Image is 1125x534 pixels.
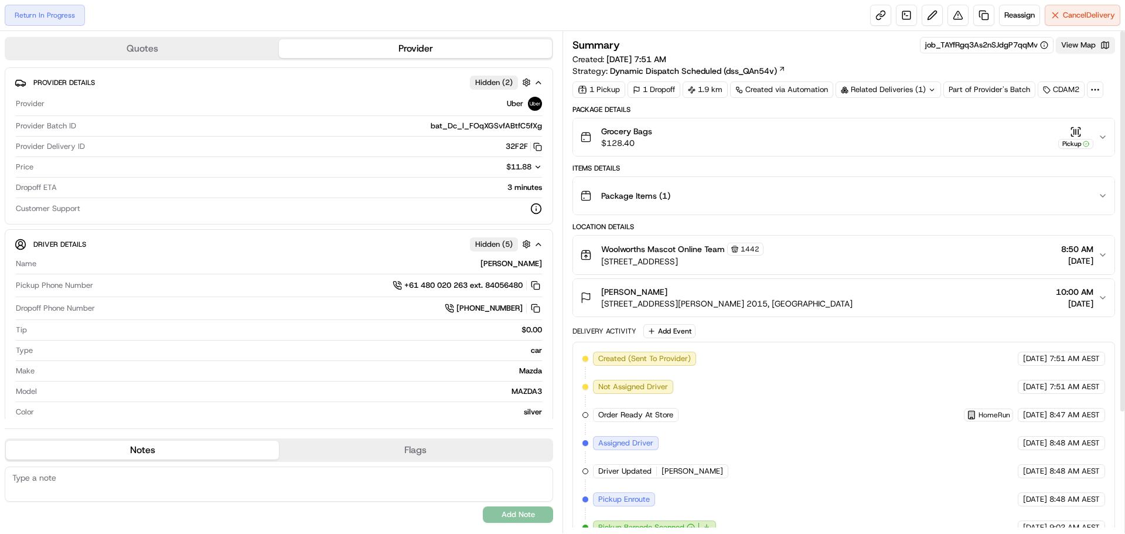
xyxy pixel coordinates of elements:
[506,162,531,172] span: $11.88
[1056,298,1093,309] span: [DATE]
[1023,353,1047,364] span: [DATE]
[979,410,1010,420] span: HomeRun
[475,77,513,88] span: Hidden ( 2 )
[925,40,1048,50] button: job_TAYfRgq3As2nSJdgP7qqMv
[572,164,1115,173] div: Items Details
[598,466,652,477] span: Driver Updated
[475,239,513,250] span: Hidden ( 5 )
[643,324,696,338] button: Add Event
[598,522,684,533] span: Pickup Barcode Scanned
[16,182,57,193] span: Dropoff ETA
[628,81,680,98] div: 1 Dropoff
[572,105,1115,114] div: Package Details
[33,78,95,87] span: Provider Details
[606,54,666,64] span: [DATE] 7:51 AM
[16,407,34,417] span: Color
[431,121,542,131] span: bat_Dc_l_FOqXGSvfABtfC5fXg
[15,234,543,254] button: Driver DetailsHidden (5)
[1023,438,1047,448] span: [DATE]
[683,81,728,98] div: 1.9 km
[836,81,941,98] div: Related Deliveries (1)
[1049,410,1100,420] span: 8:47 AM AEST
[1049,494,1100,505] span: 8:48 AM AEST
[573,177,1114,215] button: Package Items (1)
[572,53,666,65] span: Created:
[1023,522,1047,533] span: [DATE]
[16,280,93,291] span: Pickup Phone Number
[37,345,542,356] div: car
[1038,81,1085,98] div: CDAM2
[16,162,33,172] span: Price
[741,244,759,254] span: 1442
[601,243,725,255] span: Woolworths Mascot Online Team
[730,81,833,98] a: Created via Automation
[39,366,542,376] div: Mazda
[16,259,36,269] span: Name
[572,65,786,77] div: Strategy:
[598,410,673,420] span: Order Ready At Store
[279,441,552,460] button: Flags
[15,73,543,92] button: Provider DetailsHidden (2)
[507,98,523,109] span: Uber
[42,386,542,397] div: MAZDA3
[598,382,668,392] span: Not Assigned Driver
[1049,382,1100,392] span: 7:51 AM AEST
[1056,286,1093,298] span: 10:00 AM
[1058,126,1093,149] button: Pickup
[573,236,1114,274] button: Woolworths Mascot Online Team1442[STREET_ADDRESS]8:50 AM[DATE]
[41,259,542,269] div: [PERSON_NAME]
[393,279,542,292] a: +61 480 020 263 ext. 84056480
[601,298,853,309] span: [STREET_ADDRESS][PERSON_NAME] 2015, [GEOGRAPHIC_DATA]
[1049,522,1100,533] span: 9:02 AM AEST
[610,65,786,77] a: Dynamic Dispatch Scheduled (dss_QAn54v)
[572,326,636,336] div: Delivery Activity
[573,279,1114,317] button: [PERSON_NAME][STREET_ADDRESS][PERSON_NAME] 2015, [GEOGRAPHIC_DATA]10:00 AM[DATE]
[1061,255,1093,267] span: [DATE]
[16,345,33,356] span: Type
[39,407,542,417] div: silver
[999,5,1040,26] button: Reassign
[456,303,523,314] span: [PHONE_NUMBER]
[1023,494,1047,505] span: [DATE]
[16,121,76,131] span: Provider Batch ID
[404,280,523,291] span: +61 480 020 263 ext. 84056480
[1049,353,1100,364] span: 7:51 AM AEST
[573,118,1114,156] button: Grocery Bags$128.40Pickup
[601,286,667,298] span: [PERSON_NAME]
[62,182,542,193] div: 3 minutes
[1058,139,1093,149] div: Pickup
[528,97,542,111] img: uber-new-logo.jpeg
[601,256,763,267] span: [STREET_ADDRESS]
[16,303,95,314] span: Dropoff Phone Number
[1049,438,1100,448] span: 8:48 AM AEST
[1063,10,1115,21] span: Cancel Delivery
[1023,466,1047,477] span: [DATE]
[572,81,625,98] div: 1 Pickup
[662,466,723,477] span: [PERSON_NAME]
[601,125,652,137] span: Grocery Bags
[1004,10,1035,21] span: Reassign
[470,237,534,251] button: Hidden (5)
[33,240,86,249] span: Driver Details
[16,386,37,397] span: Model
[1061,243,1093,255] span: 8:50 AM
[572,40,620,50] h3: Summary
[1023,382,1047,392] span: [DATE]
[439,162,542,172] button: $11.88
[445,302,542,315] a: [PHONE_NUMBER]
[1023,410,1047,420] span: [DATE]
[1049,466,1100,477] span: 8:48 AM AEST
[16,98,45,109] span: Provider
[598,438,653,448] span: Assigned Driver
[16,366,35,376] span: Make
[598,353,691,364] span: Created (Sent To Provider)
[470,75,534,90] button: Hidden (2)
[610,65,777,77] span: Dynamic Dispatch Scheduled (dss_QAn54v)
[279,39,552,58] button: Provider
[601,190,670,202] span: Package Items ( 1 )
